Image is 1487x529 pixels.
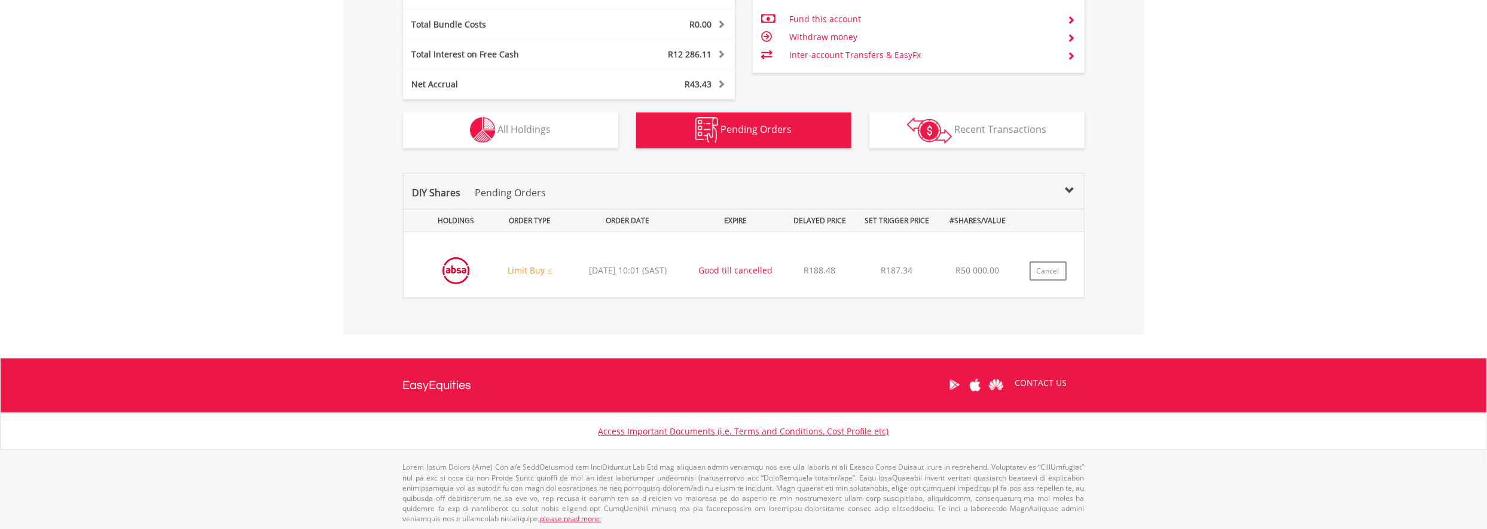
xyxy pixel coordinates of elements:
[954,123,1046,136] span: Recent Transactions
[1030,262,1067,281] button: Cancel
[936,209,1018,232] div: #SHARES/VALUE
[566,264,689,276] div: [DATE] 10:01 (SAST)
[566,209,689,232] div: ORDER DATE
[541,513,601,524] a: please read more:
[636,113,851,148] button: Pending Orders
[412,209,494,232] div: HOLDINGS
[869,113,1085,148] button: Recent Transactions
[789,10,1058,28] td: Fund this account
[804,264,835,276] span: R188.48
[965,366,986,403] a: Apple
[1007,366,1076,400] a: CONTACT US
[475,186,546,200] p: Pending Orders
[413,186,461,199] span: DIY Shares
[496,209,564,232] div: ORDER TYPE
[691,264,780,276] div: Good till cancelled
[496,264,564,276] div: Limit Buy ≤
[986,366,1007,403] a: Huawei
[789,46,1058,64] td: Inter-account Transfers & EasyFx
[690,19,712,30] span: R0.00
[403,78,597,90] div: Net Accrual
[859,209,934,232] div: SET TRIGGER PRICE
[685,78,712,90] span: R43.43
[955,264,999,276] span: R50 000.00
[944,366,965,403] a: Google Play
[403,19,597,31] div: Total Bundle Costs
[403,48,597,60] div: Total Interest on Free Cash
[498,123,551,136] span: All Holdings
[720,123,792,136] span: Pending Orders
[403,462,1085,524] p: Lorem Ipsum Dolors (Ame) Con a/e SeddOeiusmod tem InciDiduntut Lab Etd mag aliquaen admin veniamq...
[403,358,472,412] a: EasyEquities
[782,209,857,232] div: DELAYED PRICE
[599,425,889,437] a: Access Important Documents (i.e. Terms and Conditions, Cost Profile etc)
[881,264,912,276] span: R187.34
[418,247,494,294] img: EQU.ZA.ABG.png
[403,113,618,148] button: All Holdings
[691,209,780,232] div: EXPIRE
[789,28,1058,46] td: Withdraw money
[907,117,952,144] img: transactions-zar-wht.png
[695,117,718,143] img: pending_instructions-wht.png
[470,117,496,143] img: holdings-wht.png
[668,48,712,60] span: R12 286.11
